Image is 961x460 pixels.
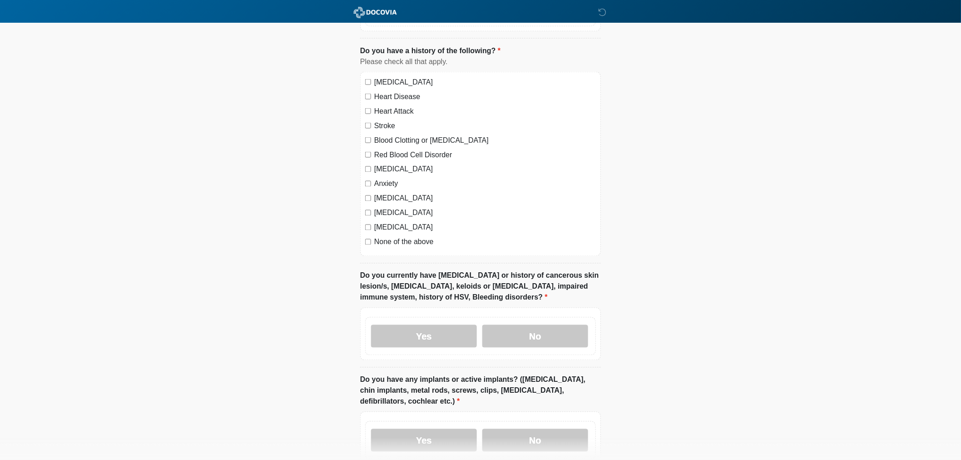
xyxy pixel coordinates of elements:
input: Heart Attack [365,108,371,114]
label: Stroke [374,120,596,131]
input: Anxiety [365,181,371,187]
input: Heart Disease [365,94,371,100]
label: Do you have a history of the following? [360,45,500,56]
input: [MEDICAL_DATA] [365,210,371,216]
input: Stroke [365,123,371,129]
label: Yes [371,325,477,348]
input: [MEDICAL_DATA] [365,195,371,201]
label: Anxiety [374,179,596,190]
label: [MEDICAL_DATA] [374,222,596,233]
label: Red Blood Cell Disorder [374,150,596,160]
label: [MEDICAL_DATA] [374,208,596,219]
label: Do you currently have [MEDICAL_DATA] or history of cancerous skin lesion/s, [MEDICAL_DATA], keloi... [360,270,601,303]
img: ABC Med Spa- GFEase Logo [351,7,400,18]
input: None of the above [365,239,371,245]
label: Do you have any implants or active implants? ([MEDICAL_DATA], chin implants, metal rods, screws, ... [360,375,601,407]
label: Heart Disease [374,91,596,102]
label: No [482,429,588,452]
label: [MEDICAL_DATA] [374,164,596,175]
input: Red Blood Cell Disorder [365,152,371,158]
input: [MEDICAL_DATA] [365,166,371,172]
label: Yes [371,429,477,452]
label: Blood Clotting or [MEDICAL_DATA] [374,135,596,146]
label: [MEDICAL_DATA] [374,77,596,88]
input: [MEDICAL_DATA] [365,79,371,85]
div: Please check all that apply. [360,56,601,67]
input: Blood Clotting or [MEDICAL_DATA] [365,137,371,143]
label: [MEDICAL_DATA] [374,193,596,204]
label: Heart Attack [374,106,596,117]
label: No [482,325,588,348]
label: None of the above [374,237,596,248]
input: [MEDICAL_DATA] [365,225,371,230]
